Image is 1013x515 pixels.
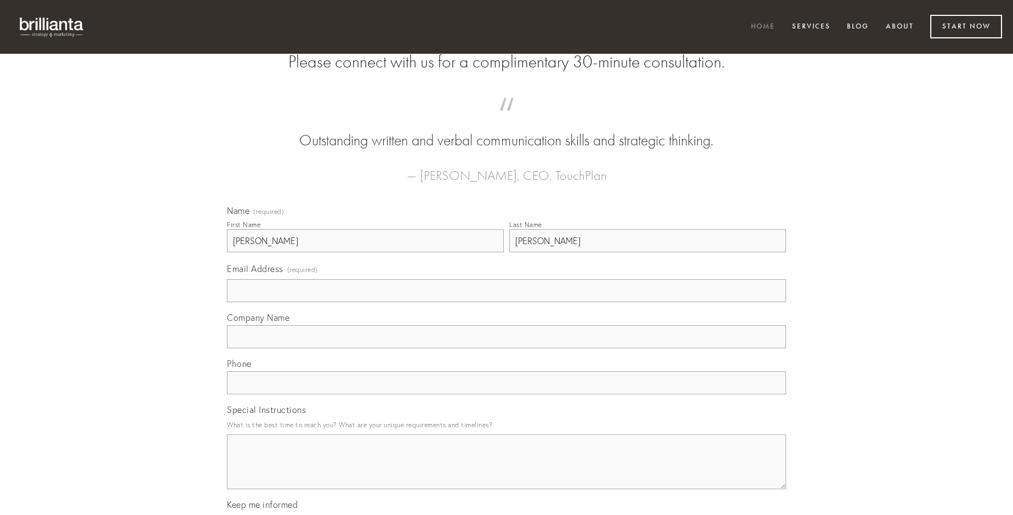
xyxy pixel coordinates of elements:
[227,404,306,415] span: Special Instructions
[227,263,283,274] span: Email Address
[253,208,284,215] span: (required)
[930,15,1002,38] a: Start Now
[785,18,838,36] a: Services
[244,151,769,186] figcaption: — [PERSON_NAME], CEO, TouchPlan
[227,499,298,510] span: Keep me informed
[244,109,769,151] blockquote: Outstanding written and verbal communication skills and strategic thinking.
[227,417,786,432] p: What is the best time to reach you? What are your unique requirements and timelines?
[11,11,93,43] img: brillianta - research, strategy, marketing
[227,205,249,216] span: Name
[287,262,318,277] span: (required)
[879,18,921,36] a: About
[227,358,252,369] span: Phone
[227,52,786,72] h2: Please connect with us for a complimentary 30-minute consultation.
[744,18,782,36] a: Home
[840,18,876,36] a: Blog
[227,312,289,323] span: Company Name
[509,220,542,229] div: Last Name
[244,109,769,130] span: “
[227,220,260,229] div: First Name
